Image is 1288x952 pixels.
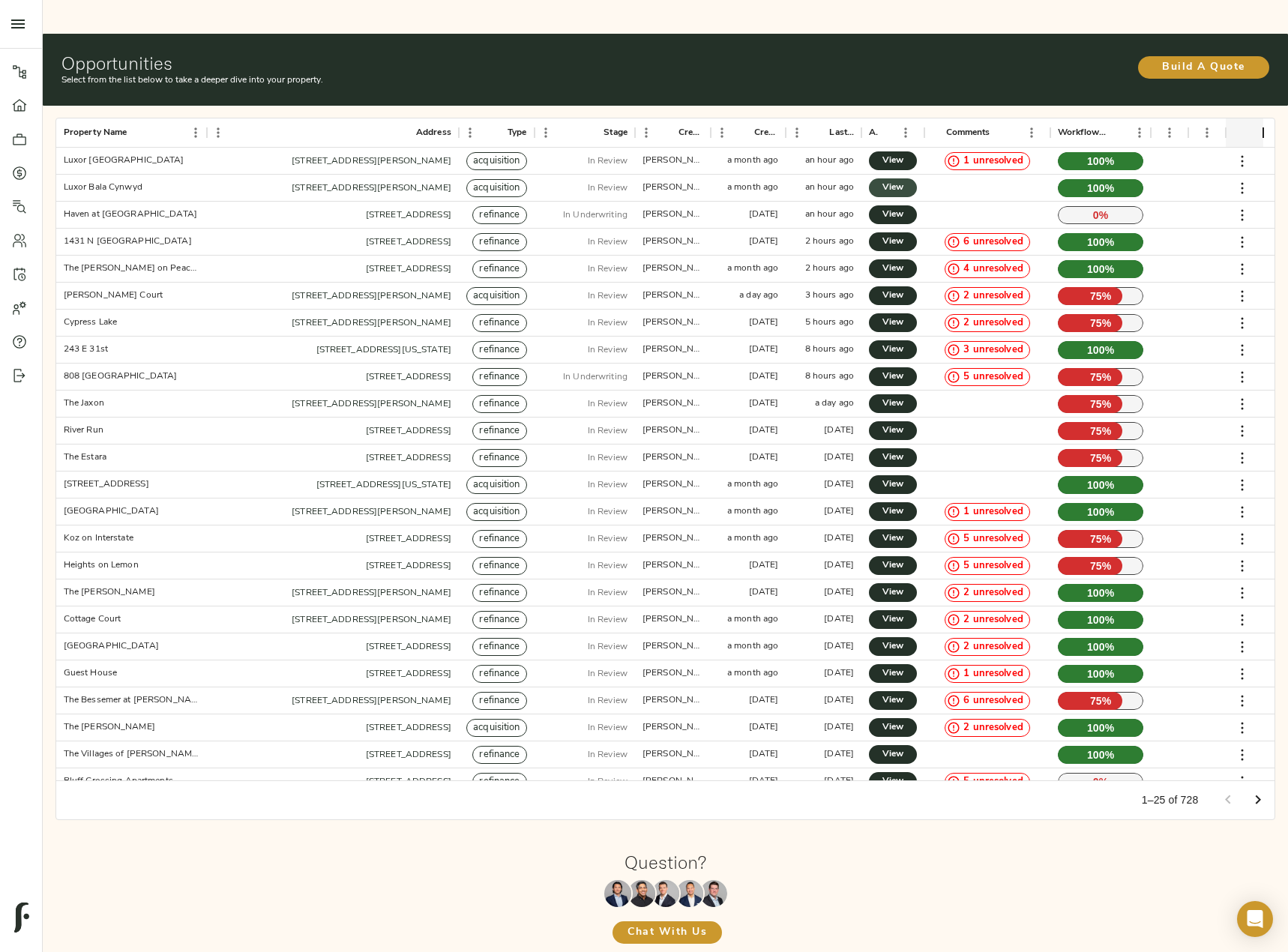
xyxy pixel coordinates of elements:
span: View [884,612,902,627]
div: Stage [535,118,635,148]
div: zach@fulcrumlendingcorp.com [643,316,703,329]
span: % [1102,316,1112,331]
a: [STREET_ADDRESS][US_STATE] [316,346,451,355]
a: [STREET_ADDRESS] [366,211,451,220]
span: refinance [473,532,526,546]
span: View [884,558,902,573]
span: 6 unresolved [957,235,1029,250]
button: Menu [535,121,557,144]
p: 100 [1058,152,1143,170]
p: In Review [588,424,628,438]
a: [STREET_ADDRESS] [366,373,451,382]
p: In Review [588,505,628,519]
a: [STREET_ADDRESS][US_STATE] [316,480,451,489]
a: [STREET_ADDRESS][PERSON_NAME] [292,157,451,166]
span: View [884,207,902,223]
div: justin@fulcrumlendingcorp.com [643,208,703,221]
div: 5 hours ago [805,316,854,329]
div: 2 days ago [824,478,854,491]
p: 100 [1058,179,1143,197]
div: Heights on Lemon [64,559,139,572]
div: justin@fulcrumlendingcorp.com [643,181,703,194]
div: Comments [924,118,1050,148]
a: View [869,475,917,494]
div: Actions [861,118,924,148]
span: 2 unresolved [957,613,1029,627]
p: 100 [1058,260,1143,278]
a: [STREET_ADDRESS] [366,750,451,759]
a: View [869,529,917,548]
span: acquisition [467,505,526,519]
button: Sort [990,122,1011,143]
span: View [884,720,902,735]
p: 75 [1058,287,1143,305]
a: [STREET_ADDRESS][PERSON_NAME] [292,696,451,705]
div: a month ago [727,532,778,545]
div: 3 days ago [749,316,779,329]
div: 8 hours ago [805,343,854,356]
a: [STREET_ADDRESS][PERSON_NAME] [292,400,451,409]
a: [STREET_ADDRESS][PERSON_NAME] [292,292,451,301]
div: a day ago [815,397,854,410]
a: View [869,745,917,764]
span: % [1102,558,1112,573]
p: In Review [588,181,628,195]
div: DD [1151,118,1188,148]
a: View [869,637,917,656]
p: In Review [588,343,628,357]
button: Menu [1196,121,1218,144]
span: % [1105,504,1115,519]
span: View [884,504,902,519]
p: In Review [588,478,628,492]
span: 5 unresolved [957,775,1029,789]
button: Sort [487,122,508,143]
div: 2 hours ago [805,262,854,275]
button: Menu [635,121,657,144]
span: 2 unresolved [957,721,1029,735]
span: 1 unresolved [957,154,1029,169]
p: 100 [1058,476,1143,494]
span: refinance [473,559,526,573]
div: 5 unresolved [945,773,1030,791]
div: 1 unresolved [945,665,1030,683]
span: View [884,288,902,304]
p: 75 [1058,368,1143,386]
a: View [869,151,917,170]
span: % [1102,451,1112,466]
div: The Estara [64,451,106,464]
div: 2 unresolved [945,719,1030,737]
div: 5 unresolved [945,557,1030,575]
div: 3 days ago [749,424,779,437]
div: 5 unresolved [945,530,1030,548]
p: 100 [1058,233,1143,251]
a: [STREET_ADDRESS] [366,534,451,543]
div: zach@fulcrumlendingcorp.com [643,451,703,464]
span: % [1102,370,1112,385]
span: refinance [473,424,526,439]
a: [STREET_ADDRESS] [366,642,451,651]
span: View [884,423,902,439]
button: Sort [395,122,416,143]
span: 2 unresolved [957,640,1029,654]
div: a month ago [727,478,778,491]
button: Sort [1150,122,1171,143]
span: Chat With Us [628,924,707,942]
a: View [869,313,917,332]
p: In Review [588,154,628,168]
span: acquisition [467,289,526,304]
div: Sunset Gardens [64,505,159,518]
div: 2 days ago [824,505,854,518]
span: View [884,531,902,546]
div: River Run [64,424,103,437]
a: View [869,448,917,467]
p: In Review [588,397,628,411]
a: View [869,394,917,413]
span: View [884,639,902,654]
div: an hour ago [805,154,854,167]
span: % [1102,397,1112,412]
button: Sort [583,122,604,143]
div: Created By [635,118,711,148]
div: 8 days ago [749,451,779,464]
span: % [1105,181,1115,196]
div: 243 E 31st [64,343,108,356]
